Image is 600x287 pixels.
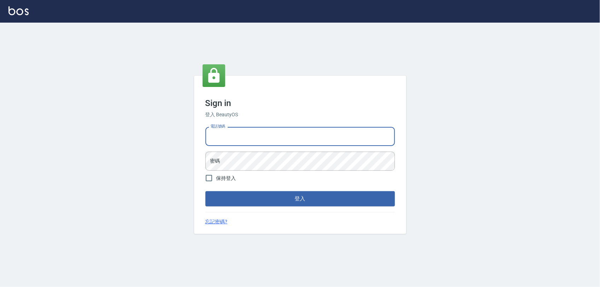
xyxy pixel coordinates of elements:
a: 忘記密碼? [205,218,228,225]
label: 電話號碼 [210,124,225,129]
button: 登入 [205,191,395,206]
h6: 登入 BeautyOS [205,111,395,118]
span: 保持登入 [216,175,236,182]
img: Logo [8,6,29,15]
h3: Sign in [205,98,395,108]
